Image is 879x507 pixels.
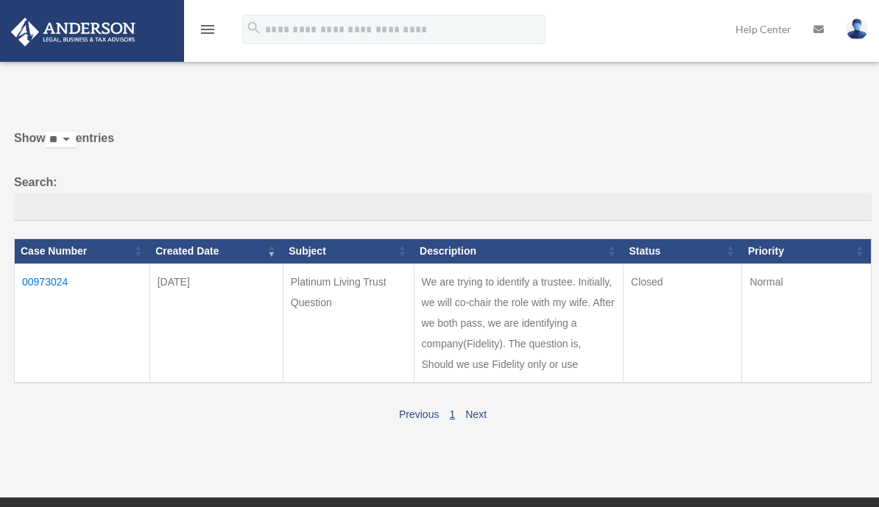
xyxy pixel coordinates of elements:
td: [DATE] [149,263,283,383]
a: menu [199,26,216,38]
a: 1 [449,408,455,420]
img: User Pic [846,18,868,40]
td: 00973024 [15,263,150,383]
td: Normal [742,263,872,383]
select: Showentries [46,132,76,149]
th: Created Date: activate to sort column ascending [149,238,283,263]
td: We are trying to identify a trustee. Initially, we will co-chair the role with my wife. After we ... [414,263,624,383]
input: Search: [14,193,872,221]
a: Next [465,408,487,420]
th: Status: activate to sort column ascending [624,238,742,263]
th: Subject: activate to sort column ascending [283,238,414,263]
img: Anderson Advisors Platinum Portal [7,18,140,46]
td: Platinum Living Trust Question [283,263,414,383]
th: Description: activate to sort column ascending [414,238,624,263]
a: Previous [399,408,439,420]
i: search [246,20,262,36]
th: Priority: activate to sort column ascending [742,238,872,263]
th: Case Number: activate to sort column ascending [15,238,150,263]
td: Closed [624,263,742,383]
i: menu [199,21,216,38]
label: Show entries [14,128,872,163]
label: Search: [14,172,872,221]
